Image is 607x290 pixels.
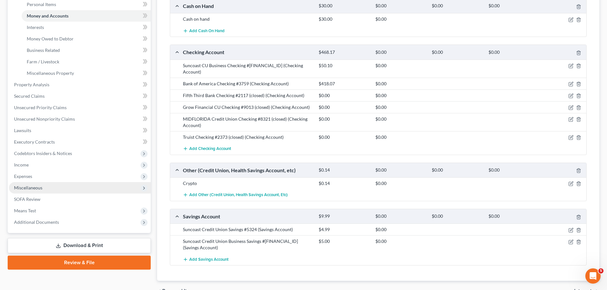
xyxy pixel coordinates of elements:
iframe: Intercom live chat [585,268,601,284]
div: Other (Credit Union, Health Savings Account, etc) [180,167,315,173]
div: Crypto [180,180,315,187]
span: Add Cash on Hand [189,28,225,33]
div: $0.00 [315,104,372,110]
a: Money Owed to Debtor [22,33,151,45]
div: Cash on hand [180,16,315,22]
div: $0.00 [372,226,429,233]
div: $0.00 [315,134,372,140]
div: $0.00 [429,49,485,55]
button: Add Other (Credit Union, Health Savings Account, etc) [183,189,288,201]
div: $4.99 [315,226,372,233]
span: SOFA Review [14,196,40,202]
div: $0.00 [372,213,429,219]
button: Add Savings Account [183,253,228,265]
div: $468.17 [315,49,372,55]
span: Miscellaneous Property [27,70,74,76]
span: Money Owed to Debtor [27,36,74,41]
a: Download & Print [8,238,151,253]
div: $0.00 [485,49,542,55]
div: $0.00 [485,213,542,219]
div: $0.00 [429,3,485,9]
div: $0.00 [372,3,429,9]
div: Suncoast Credit Union Business Savings #[FINANCIAL_ID] (Savings Account) [180,238,315,251]
div: Cash on Hand [180,3,315,9]
div: $30.00 [315,3,372,9]
div: Suncoast CU Business Checking #[FINANCIAL_ID] (Checking Account) [180,62,315,75]
button: Add Cash on Hand [183,25,225,37]
div: MIDFLORIDA Credit Union Checking #8321 (closed) (Checking Account) [180,116,315,129]
a: Miscellaneous Property [22,67,151,79]
a: Secured Claims [9,90,151,102]
span: Miscellaneous [14,185,42,190]
div: Grow Financial CU Checking #9013 (closed) (Checking Account) [180,104,315,110]
a: Property Analysis [9,79,151,90]
div: $5.00 [315,238,372,244]
div: $0.00 [372,134,429,140]
div: $418.07 [315,81,372,87]
div: $0.00 [372,92,429,99]
span: Executory Contracts [14,139,55,145]
div: $0.00 [372,104,429,110]
div: $0.14 [315,180,372,187]
a: Unsecured Nonpriority Claims [9,113,151,125]
span: Interests [27,25,44,30]
div: $0.00 [372,238,429,244]
a: Interests [22,22,151,33]
span: Lawsuits [14,128,31,133]
span: Additional Documents [14,219,59,225]
div: Savings Account [180,213,315,220]
span: Business Related [27,47,60,53]
span: Unsecured Priority Claims [14,105,67,110]
a: Business Related [22,45,151,56]
div: $0.00 [372,16,429,22]
span: 5 [598,268,603,273]
div: Fifth Third Bank Checking #2117 (closed) (Checking Account) [180,92,315,99]
a: SOFA Review [9,194,151,205]
div: $0.00 [485,167,542,173]
span: Personal Items [27,2,56,7]
div: $0.14 [315,167,372,173]
button: Add Checking Account [183,143,231,155]
span: Means Test [14,208,36,213]
span: Add Savings Account [189,257,228,262]
a: Farm / Livestock [22,56,151,67]
span: Property Analysis [14,82,49,87]
a: Lawsuits [9,125,151,136]
a: Unsecured Priority Claims [9,102,151,113]
div: $0.00 [315,92,372,99]
div: $0.00 [372,180,429,187]
a: Executory Contracts [9,136,151,148]
span: Farm / Livestock [27,59,59,64]
div: $0.00 [372,49,429,55]
a: Review & File [8,256,151,270]
div: $9.99 [315,213,372,219]
div: $0.00 [372,167,429,173]
div: Checking Account [180,49,315,55]
div: Suncoast Credit Union Savings #5324 (Savings Account) [180,226,315,233]
span: Add Checking Account [189,146,231,151]
span: Money and Accounts [27,13,69,18]
span: Codebtors Insiders & Notices [14,151,72,156]
span: Unsecured Nonpriority Claims [14,116,75,122]
div: $0.00 [429,213,485,219]
div: Bank of America Checking #3759 (Checking Account) [180,81,315,87]
div: $0.00 [315,116,372,122]
div: $0.00 [485,3,542,9]
span: Income [14,162,29,167]
div: $30.00 [315,16,372,22]
div: $0.00 [429,167,485,173]
span: Add Other (Credit Union, Health Savings Account, etc) [189,193,288,198]
span: Secured Claims [14,93,45,99]
div: Truist Checking #2373 (closed) (Checking Account) [180,134,315,140]
div: $0.00 [372,81,429,87]
div: $0.00 [372,62,429,69]
a: Money and Accounts [22,10,151,22]
span: Expenses [14,173,32,179]
div: $50.10 [315,62,372,69]
div: $0.00 [372,116,429,122]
